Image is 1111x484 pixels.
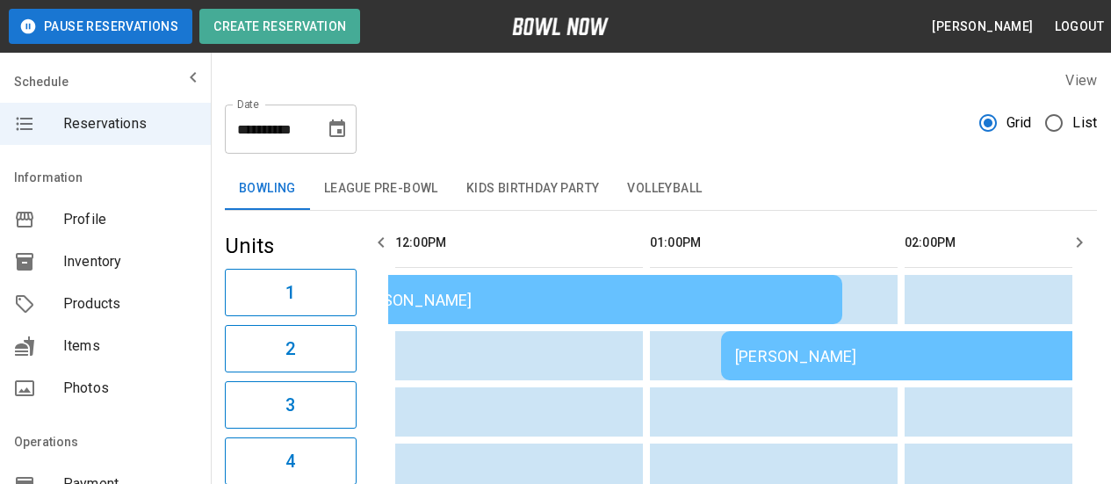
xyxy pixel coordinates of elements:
img: logo [512,18,609,35]
button: League Pre-Bowl [310,168,452,210]
span: Reservations [63,113,197,134]
h6: 2 [285,335,295,363]
h6: 3 [285,391,295,419]
th: 12:00PM [395,218,643,268]
span: Items [63,336,197,357]
span: Grid [1006,112,1032,134]
div: inventory tabs [225,168,1097,210]
span: List [1072,112,1097,134]
button: Create Reservation [199,9,360,44]
h5: Units [225,232,357,260]
button: Bowling [225,168,310,210]
button: 2 [225,325,357,372]
span: Photos [63,378,197,399]
span: Inventory [63,251,197,272]
span: Profile [63,209,197,230]
span: Products [63,293,197,314]
label: View [1065,72,1097,89]
div: [PERSON_NAME] [350,291,828,309]
button: Kids Birthday Party [452,168,614,210]
button: Pause Reservations [9,9,192,44]
h6: 4 [285,447,295,475]
button: Volleyball [613,168,716,210]
h6: 1 [285,278,295,307]
button: 3 [225,381,357,429]
button: Logout [1048,11,1111,43]
button: 1 [225,269,357,316]
button: Choose date, selected date is Aug 13, 2025 [320,112,355,147]
button: [PERSON_NAME] [925,11,1040,43]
